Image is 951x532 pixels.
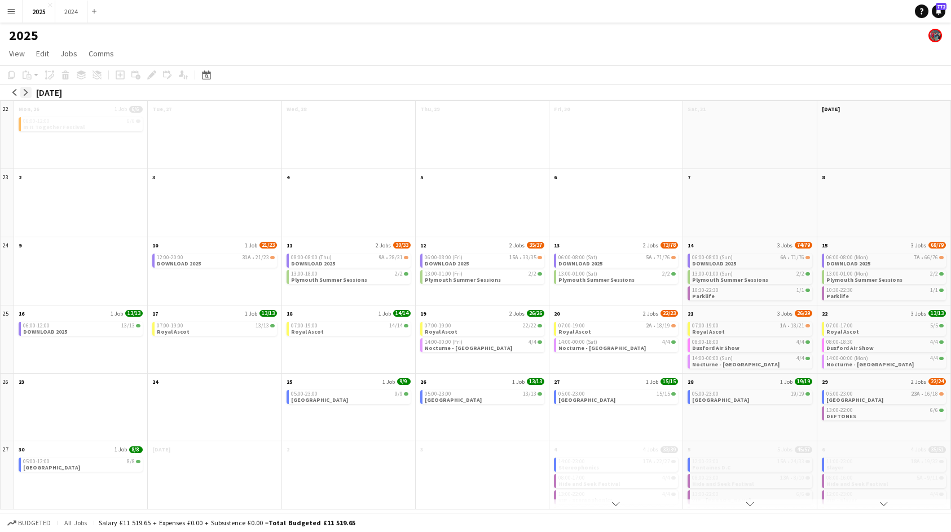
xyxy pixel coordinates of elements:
span: Jobs [60,48,77,59]
span: 3 Jobs [911,242,926,249]
span: Plymouth Summer Sessions [291,276,367,283]
span: 13A [780,475,789,481]
span: 7 [688,174,690,181]
span: Sat, 31 [688,105,706,113]
span: 31A [242,255,251,260]
span: Edit [36,48,49,59]
span: 2 [287,446,289,453]
span: [DATE] [822,105,840,113]
span: 13/13 [527,378,544,385]
span: 25 [287,378,292,385]
span: Slayer [826,464,843,471]
span: 23 [19,378,24,385]
span: Glastonbury [23,464,80,471]
span: 13/13 [538,392,542,396]
span: 13:00-01:00 (Sun) [692,271,733,277]
span: 2 Jobs [509,310,525,317]
span: 07:00-19:00 [558,323,585,329]
app-user-avatar: Lucia Aguirre de Potter [928,29,942,42]
span: 28/31 [404,256,408,259]
div: • [558,255,676,260]
span: 3 Jobs [777,242,792,249]
span: 22/22 [523,323,536,329]
span: 08:00-17:00 [558,475,585,481]
span: 30 [19,446,24,453]
span: 21/23 [259,242,277,249]
span: 30/33 [393,242,411,249]
span: 4/4 [538,340,542,344]
span: 06:00-12:00 [23,118,50,124]
span: 8/8 [129,446,143,453]
span: 07:00-19:00 [291,323,318,329]
span: 1 Job [245,242,257,249]
span: 6 [554,174,557,181]
div: • [826,475,944,481]
span: Glastonbury [291,396,348,404]
span: 3 Jobs [777,310,792,317]
span: 05:00-23:00 [425,391,451,397]
span: 2 Jobs [911,378,926,385]
span: 06:00-08:00 (Fri) [425,255,463,260]
span: 5 Jobs [777,446,792,453]
span: 13/13 [928,310,946,317]
span: Comms [89,48,114,59]
div: 23 [1,169,14,237]
span: 28/31 [389,255,403,260]
span: 1/1 [939,289,944,292]
span: Budgeted [18,519,51,527]
span: 13/13 [523,391,536,397]
span: 3 Jobs [911,310,926,317]
div: [DATE] [36,87,62,98]
span: 07:00-19:00 [425,323,451,329]
span: DOWNLOAD 2025 [558,260,602,267]
span: 2 [19,174,21,181]
span: 69/79 [928,242,946,249]
span: 16/18 [939,392,944,396]
span: 6/6 [136,119,140,123]
span: 06:00-08:00 (Mon) [826,255,868,260]
span: 35/51 [928,446,946,453]
span: Thu, 29 [420,105,439,113]
span: 4 Jobs [911,446,926,453]
span: 08:00-08:00 (Thu) [291,255,332,260]
span: 07:00-19:00 [157,323,183,329]
span: DOWNLOAD 2025 [23,328,67,335]
span: 13/13 [270,324,275,327]
div: • [826,459,944,464]
span: Stereophonics [558,464,599,471]
span: 05:00-23:00 [692,391,719,397]
span: 22/24 [928,378,946,385]
span: 14:00-00:00 (Fri) [425,339,463,345]
span: 6/6 [939,409,944,412]
span: 5/5 [930,323,938,329]
span: 5A [917,475,923,481]
span: 12 [420,242,426,249]
span: 8/10 [794,475,804,481]
span: 73/78 [661,242,678,249]
span: 22/23 [661,310,678,317]
span: Glastonbury [425,396,482,404]
div: 26 [1,374,14,442]
span: 20 [554,310,560,317]
button: 2025 [23,1,55,23]
span: 21 [688,310,693,317]
span: 07:00-17:00 [826,323,853,329]
span: 71/76 [791,255,804,260]
span: 772 [936,3,946,10]
button: 2024 [55,1,87,23]
span: Plymouth Summer Sessions [425,276,501,283]
span: 10:30-22:30 [826,287,853,293]
div: • [157,255,274,260]
span: 35/37 [527,242,544,249]
span: 05:00-23:00 [826,391,853,397]
span: 2/2 [529,271,536,277]
span: 1 Job [111,310,123,317]
span: 4/4 [671,476,676,480]
span: 15 [822,242,827,249]
span: 15A [777,459,786,464]
span: Royal Ascot [157,328,190,335]
span: 6/6 [930,407,938,413]
span: 71/76 [805,256,810,259]
span: DOWNLOAD 2025 [157,260,201,267]
span: 14:00-00:00 (Sun) [692,356,733,361]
